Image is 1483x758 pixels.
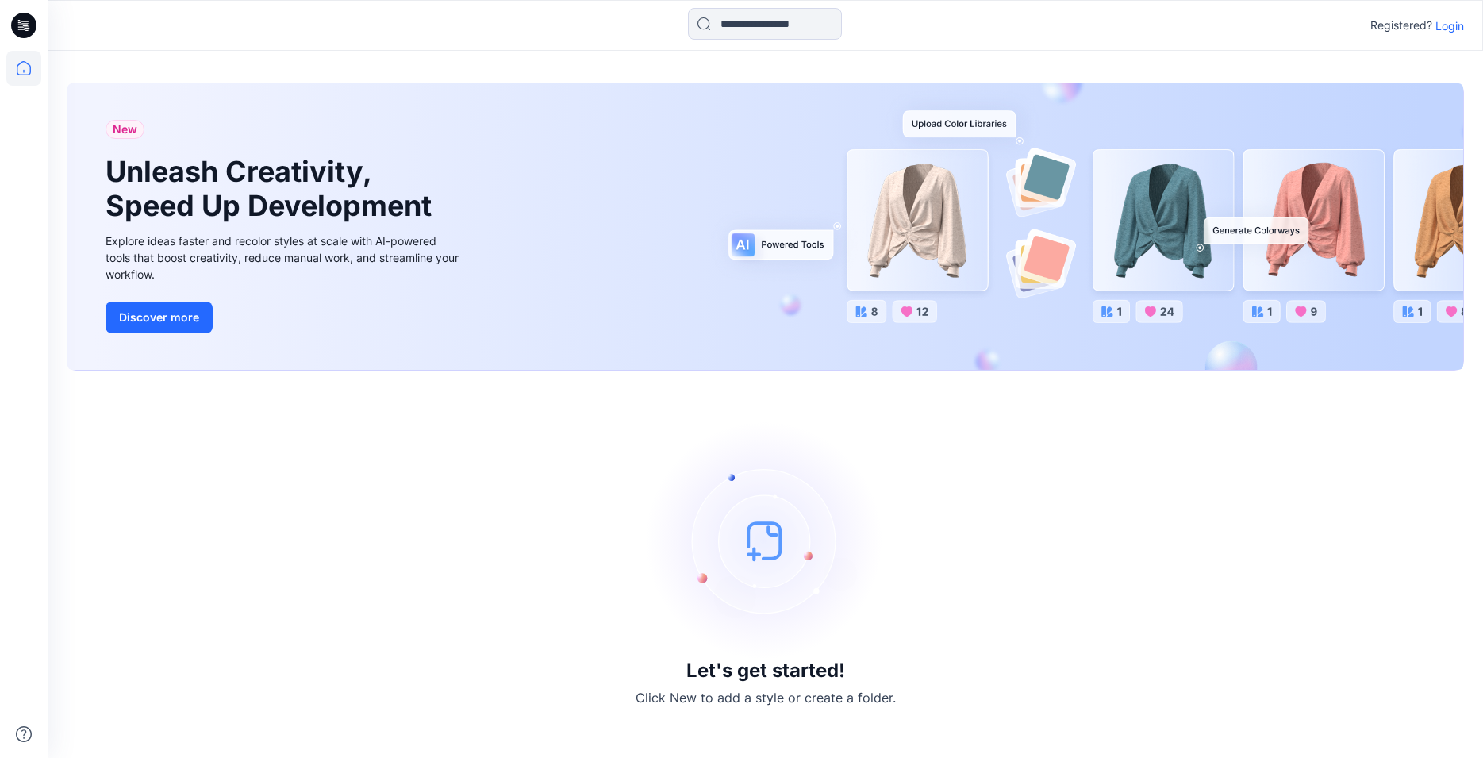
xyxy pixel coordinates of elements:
[106,302,463,333] a: Discover more
[106,155,439,223] h1: Unleash Creativity, Speed Up Development
[113,120,137,139] span: New
[106,302,213,333] button: Discover more
[636,688,896,707] p: Click New to add a style or create a folder.
[686,660,845,682] h3: Let's get started!
[1435,17,1464,34] p: Login
[647,421,885,660] img: empty-state-image.svg
[106,233,463,283] div: Explore ideas faster and recolor styles at scale with AI-powered tools that boost creativity, red...
[1370,16,1432,35] p: Registered?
